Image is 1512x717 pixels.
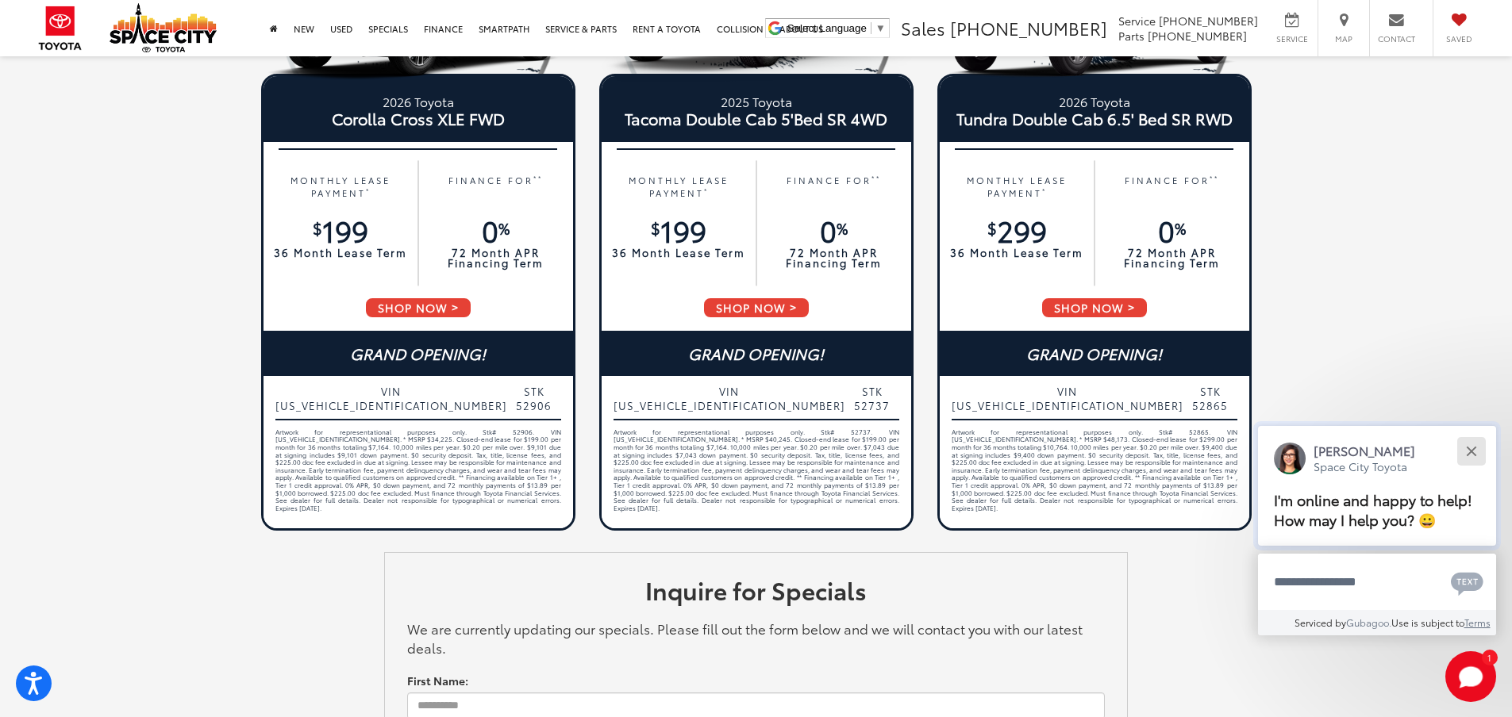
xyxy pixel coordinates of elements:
[987,217,997,239] sup: $
[952,428,1237,523] div: Artwork for representational purposes only. Stk# 52865. VIN [US_VEHICLE_IDENTIFICATION_NUMBER]. *...
[407,619,1106,657] p: We are currently updating our specials. Please fill out the form below and we will contact you wi...
[764,174,903,200] p: FINANCE FOR
[651,217,660,239] sup: $
[610,247,748,258] p: 36 Month Lease Term
[764,247,903,268] p: 72 Month APR Financing Term
[1148,28,1247,44] span: [PHONE_NUMBER]
[426,247,565,268] p: 72 Month APR Financing Term
[602,331,911,376] div: GRAND OPENING!
[952,110,1237,126] span: Tundra Double Cab 6.5' Bed SR RWD
[614,384,845,412] span: VIN [US_VEHICLE_IDENTIFICATION_NUMBER]
[313,217,322,239] sup: $
[875,22,886,34] span: ▼
[1391,615,1464,629] span: Use is subject to
[1159,13,1258,29] span: [PHONE_NUMBER]
[787,22,867,34] span: Select Language
[407,673,468,688] label: First Name:
[275,110,561,126] span: Corolla Cross XLE FWD
[1487,654,1491,661] span: 1
[1274,489,1472,530] span: I'm online and happy to help! How may I help you? 😀
[110,3,217,52] img: Space City Toyota
[702,297,810,319] span: SHOP NOW
[1445,651,1496,702] svg: Start Chat
[1274,33,1310,44] span: Service
[950,15,1107,40] span: [PHONE_NUMBER]
[1446,564,1488,600] button: Chat with SMS
[1183,384,1237,412] span: STK 52865
[987,209,1047,250] span: 299
[426,174,565,200] p: FINANCE FOR
[498,217,510,239] sup: %
[1445,651,1496,702] button: Toggle Chat Window
[952,384,1183,412] span: VIN [US_VEHICLE_IDENTIFICATION_NUMBER]
[271,174,410,200] p: MONTHLY LEASE PAYMENT
[1378,33,1415,44] span: Contact
[275,384,507,412] span: VIN [US_VEHICLE_IDENTIFICATION_NUMBER]
[1441,33,1476,44] span: Saved
[901,15,945,40] span: Sales
[1464,615,1491,629] a: Terms
[1258,426,1496,635] div: Close[PERSON_NAME]Space City ToyotaI'm online and happy to help! How may I help you? 😀Type your m...
[264,331,573,376] div: GRAND OPENING!
[1454,434,1488,468] button: Close
[1118,28,1145,44] span: Parts
[275,92,561,110] small: 2026 Toyota
[271,247,410,258] p: 36 Month Lease Term
[940,331,1249,376] div: GRAND OPENING!
[952,92,1237,110] small: 2026 Toyota
[948,174,1087,200] p: MONTHLY LEASE PAYMENT
[1102,247,1241,268] p: 72 Month APR Financing Term
[610,174,748,200] p: MONTHLY LEASE PAYMENT
[837,217,848,239] sup: %
[1041,297,1148,319] span: SHOP NOW
[1346,615,1391,629] a: Gubagoo.
[871,22,871,34] span: ​
[1102,174,1241,200] p: FINANCE FOR
[845,384,899,412] span: STK 52737
[614,92,899,110] small: 2025 Toyota
[948,247,1087,258] p: 36 Month Lease Term
[820,209,848,250] span: 0
[407,577,1106,611] h2: Inquire for Specials
[1314,459,1415,474] p: Space City Toyota
[1175,217,1186,239] sup: %
[507,384,561,412] span: STK 52906
[1314,442,1415,459] p: [PERSON_NAME]
[651,209,706,250] span: 199
[1295,615,1346,629] span: Serviced by
[1451,570,1483,596] svg: Text
[313,209,368,250] span: 199
[482,209,510,250] span: 0
[364,297,472,319] span: SHOP NOW
[614,110,899,126] span: Tacoma Double Cab 5'Bed SR 4WD
[1158,209,1186,250] span: 0
[614,428,899,523] div: Artwork for representational purposes only. Stk# 52737. VIN [US_VEHICLE_IDENTIFICATION_NUMBER]. *...
[787,22,886,34] a: Select Language​
[1326,33,1361,44] span: Map
[1118,13,1156,29] span: Service
[275,428,561,523] div: Artwork for representational purposes only. Stk# 52906. VIN [US_VEHICLE_IDENTIFICATION_NUMBER]. *...
[1258,554,1496,611] textarea: Type your message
